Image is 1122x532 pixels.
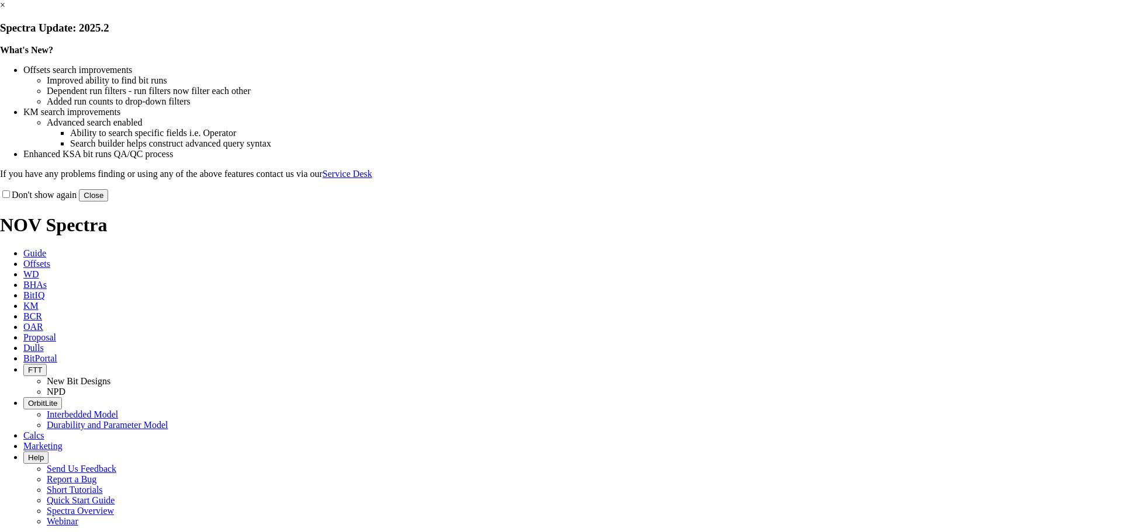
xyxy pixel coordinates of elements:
li: KM search improvements [23,107,1122,117]
a: Service Desk [323,169,372,179]
li: Added run counts to drop-down filters [47,96,1122,107]
span: Help [28,453,44,462]
a: Interbedded Model [47,409,118,419]
input: Don't show again [2,190,10,198]
span: FTT [28,366,42,374]
span: OrbitLite [28,399,57,408]
span: BHAs [23,280,47,290]
span: BitPortal [23,353,57,363]
li: Search builder helps construct advanced query syntax [70,138,1122,149]
span: KM [23,301,39,311]
li: Ability to search specific fields i.e. Operator [70,128,1122,138]
a: NPD [47,387,65,397]
li: Improved ability to find bit runs [47,75,1122,86]
a: Quick Start Guide [47,495,115,505]
button: Close [79,189,108,201]
a: Short Tutorials [47,485,103,495]
a: Report a Bug [47,474,96,484]
span: OAR [23,322,43,332]
a: Spectra Overview [47,506,114,516]
a: New Bit Designs [47,376,110,386]
a: Durability and Parameter Model [47,420,168,430]
span: BitIQ [23,290,44,300]
span: Offsets [23,259,50,269]
li: Dependent run filters - run filters now filter each other [47,86,1122,96]
span: Guide [23,248,46,258]
li: Advanced search enabled [47,117,1122,128]
span: Marketing [23,441,63,451]
span: WD [23,269,39,279]
span: Proposal [23,332,56,342]
a: Webinar [47,516,78,526]
span: BCR [23,311,42,321]
span: Calcs [23,430,44,440]
li: Offsets search improvements [23,65,1122,75]
span: Dulls [23,343,44,353]
a: Send Us Feedback [47,464,116,474]
li: Enhanced KSA bit runs QA/QC process [23,149,1122,159]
